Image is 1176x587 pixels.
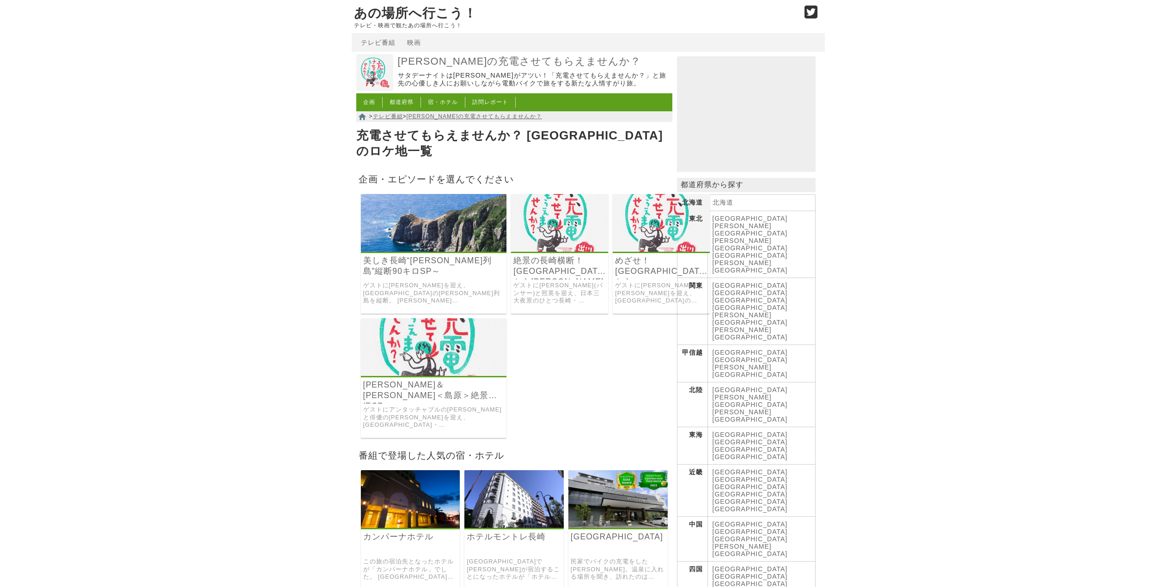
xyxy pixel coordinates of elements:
[511,245,608,253] a: 出川哲朗の充電させてもらえませんか？ ひゃ～絶景の長崎横断！稲佐山から行くぞ島原城105キロですが、尾形も照英も坂道にヒーヒーでヤバいよヤバいよ！
[354,22,795,29] p: テレビ・映画で観たあの場所へ行こう！
[713,297,788,304] a: [GEOGRAPHIC_DATA]
[361,318,507,376] img: 出川哲朗の充電させてもらえませんか？ 島原半島から有明海渡って水の都柳川ぬけて絶景街道125㌔！目指すは久留米”水天宮”！ですがザキヤマ乱入＆塚本高史が初登場で哲朗タジタジ！ヤバいよ²SP
[467,532,561,542] a: ホテルモントレ長崎
[713,476,788,483] a: [GEOGRAPHIC_DATA]
[713,468,788,476] a: [GEOGRAPHIC_DATA]
[713,282,788,289] a: [GEOGRAPHIC_DATA]
[677,178,816,192] p: 都道府県から探す
[373,113,403,120] a: テレビ番組
[356,171,672,187] h2: 企画・エピソードを選んでください
[677,195,707,211] th: 北海道
[713,199,733,206] a: 北海道
[613,245,710,253] a: 出川哲朗の充電させてもらえませんか？ GO！GO！シュガーロード125キロ！長崎・出島からゴールは吉野ケ里遺跡の絶景夕日なんですが鬼奴もケンコバも美食に走りすぎてヤバいよヤバいよSP
[464,470,564,528] img: ホテルモントレ長崎
[356,54,393,91] img: 出川哲朗の充電させてもらえませんか？
[713,386,788,393] a: [GEOGRAPHIC_DATA]
[361,470,460,528] img: カンパーナホテル
[613,194,710,252] img: 出川哲朗の充電させてもらえませんか？ GO！GO！シュガーロード125キロ！長崎・出島からゴールは吉野ケ里遺跡の絶景夕日なんですが鬼奴もケンコバも美食に走りすぎてヤバいよヤバいよSP
[363,406,505,429] a: ゲストにアンタッチャブルの[PERSON_NAME]と俳優の[PERSON_NAME]を迎え、[GEOGRAPHIC_DATA]・[GEOGRAPHIC_DATA]から[PERSON_NAME]...
[713,289,788,297] a: [GEOGRAPHIC_DATA]
[615,255,707,277] a: めざせ！[GEOGRAPHIC_DATA]から[GEOGRAPHIC_DATA]
[363,282,505,305] a: ゲストに[PERSON_NAME]を迎え、[GEOGRAPHIC_DATA]の[PERSON_NAME]列島を縦断。 [PERSON_NAME][GEOGRAPHIC_DATA]の[GEOGRA...
[713,349,788,356] a: [GEOGRAPHIC_DATA]
[713,535,788,543] a: [GEOGRAPHIC_DATA]
[713,498,788,505] a: [GEOGRAPHIC_DATA]
[390,99,414,105] a: 都道府県
[677,465,707,517] th: 近畿
[361,245,507,253] a: 出川哲朗の充電させてもらえませんか？ 美しき長崎“五島列島”縦断90キロ！絶景すぎる“コバルトブルーの海”と“五島牛”に菊地亜美はモン絶ヤバいよヤバいよSP
[511,194,608,252] img: 出川哲朗の充電させてもらえませんか？ ひゃ～絶景の長崎横断！稲佐山から行くぞ島原城105キロですが、尾形も照英も坂道にヒーヒーでヤバいよヤバいよ！
[363,380,505,401] a: [PERSON_NAME]＆[PERSON_NAME]＜島原＞絶景街道SP
[363,532,458,542] a: カンパーナホテル
[713,311,788,326] a: [PERSON_NAME][GEOGRAPHIC_DATA]
[713,222,788,237] a: [PERSON_NAME][GEOGRAPHIC_DATA]
[407,113,542,120] a: [PERSON_NAME]の充電させてもらえませんか？
[713,326,772,333] a: [PERSON_NAME]
[713,431,788,438] a: [GEOGRAPHIC_DATA]
[677,56,816,172] iframe: Advertisement
[363,558,458,581] a: この旅の宿泊先となったホテルが「カンパーナホテル」でした。 [GEOGRAPHIC_DATA]は、[PERSON_NAME][GEOGRAPHIC_DATA]から徒歩10分圏内にある、[PERS...
[713,505,788,513] a: [GEOGRAPHIC_DATA]
[713,520,788,528] a: [GEOGRAPHIC_DATA]
[713,363,788,378] a: [PERSON_NAME][GEOGRAPHIC_DATA]
[713,438,788,446] a: [GEOGRAPHIC_DATA]
[398,55,670,68] a: [PERSON_NAME]の充電させてもらえませんか？
[571,558,665,581] a: 民家でバイクの充電をした[PERSON_NAME]。温泉に入れる場所を聞き、訪れたのは[GEOGRAPHIC_DATA]の[GEOGRAPHIC_DATA]にある「[GEOGRAPHIC_DAT...
[513,282,606,305] a: ゲストに[PERSON_NAME](パンサー)と照英を迎え、日本三大夜景のひとつ長崎・[GEOGRAPHIC_DATA]から[GEOGRAPHIC_DATA]を横断して[PERSON_NAME]...
[713,565,788,573] a: [GEOGRAPHIC_DATA]
[713,408,788,423] a: [PERSON_NAME][GEOGRAPHIC_DATA]
[361,194,507,252] img: 出川哲朗の充電させてもらえませんか？ 美しき長崎“五島列島”縦断90キロ！絶景すぎる“コバルトブルーの海”と“五島牛”に菊地亜美はモン絶ヤバいよヤバいよSP
[677,517,707,562] th: 中国
[361,369,507,377] a: 出川哲朗の充電させてもらえませんか？ 島原半島から有明海渡って水の都柳川ぬけて絶景街道125㌔！目指すは久留米”水天宮”！ですがザキヤマ乱入＆塚本高史が初登場で哲朗タジタジ！ヤバいよ²SP
[713,252,788,259] a: [GEOGRAPHIC_DATA]
[407,39,421,46] a: 映画
[568,470,668,528] img: 島原温泉 ホテル南風楼
[713,490,788,498] a: [GEOGRAPHIC_DATA]
[713,215,788,222] a: [GEOGRAPHIC_DATA]
[356,111,672,122] nav: > >
[472,99,508,105] a: 訪問レポート
[713,304,788,311] a: [GEOGRAPHIC_DATA]
[398,72,670,88] p: サタデーナイトは[PERSON_NAME]がアツい！「充電させてもらえませんか？」と旅先の心優しき人にお願いしながら電動バイクで旅をする新たな人情すがり旅。
[356,85,393,92] a: 出川哲朗の充電させてもらえませんか？
[804,11,818,19] a: Twitter (@go_thesights)
[354,6,477,20] a: あの場所へ行こう！
[677,382,707,427] th: 北陸
[713,453,788,460] a: [GEOGRAPHIC_DATA]
[713,237,788,252] a: [PERSON_NAME][GEOGRAPHIC_DATA]
[428,99,458,105] a: 宿・ホテル
[677,345,707,382] th: 甲信越
[615,282,707,305] a: ゲストに[PERSON_NAME]と[PERSON_NAME]を迎え、[GEOGRAPHIC_DATA]の[PERSON_NAME]をスタートし、[GEOGRAPHIC_DATA]の[GEOGR...
[713,528,788,535] a: [GEOGRAPHIC_DATA]
[363,99,375,105] a: 企画
[356,447,672,463] h2: 番組で登場した人気の宿・ホテル
[713,483,788,490] a: [GEOGRAPHIC_DATA]
[361,39,396,46] a: テレビ番組
[568,521,668,529] a: 島原温泉 ホテル南風楼
[363,255,505,277] a: 美しき長崎“[PERSON_NAME]列島”縦断90キロSP～
[677,427,707,465] th: 東海
[464,521,564,529] a: ホテルモントレ長崎
[713,259,788,274] a: [PERSON_NAME][GEOGRAPHIC_DATA]
[361,521,460,529] a: カンパーナホテル
[467,558,561,581] a: [GEOGRAPHIC_DATA]で[PERSON_NAME]が宿泊することになったホテルが「ホテルモントレ長崎」でした。 ホテルモントレ長崎は、長崎と[PERSON_NAME]の深いポルトガル...
[356,126,672,162] h1: 充電させてもらえませんか？ [GEOGRAPHIC_DATA]のロケ地一覧
[713,356,788,363] a: [GEOGRAPHIC_DATA]
[713,446,788,453] a: [GEOGRAPHIC_DATA]
[513,255,606,277] a: 絶景の長崎横断！[GEOGRAPHIC_DATA]から[PERSON_NAME]
[713,393,788,408] a: [PERSON_NAME][GEOGRAPHIC_DATA]
[713,573,788,580] a: [GEOGRAPHIC_DATA]
[713,333,788,341] a: [GEOGRAPHIC_DATA]
[713,543,788,557] a: [PERSON_NAME][GEOGRAPHIC_DATA]
[571,532,665,542] a: [GEOGRAPHIC_DATA]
